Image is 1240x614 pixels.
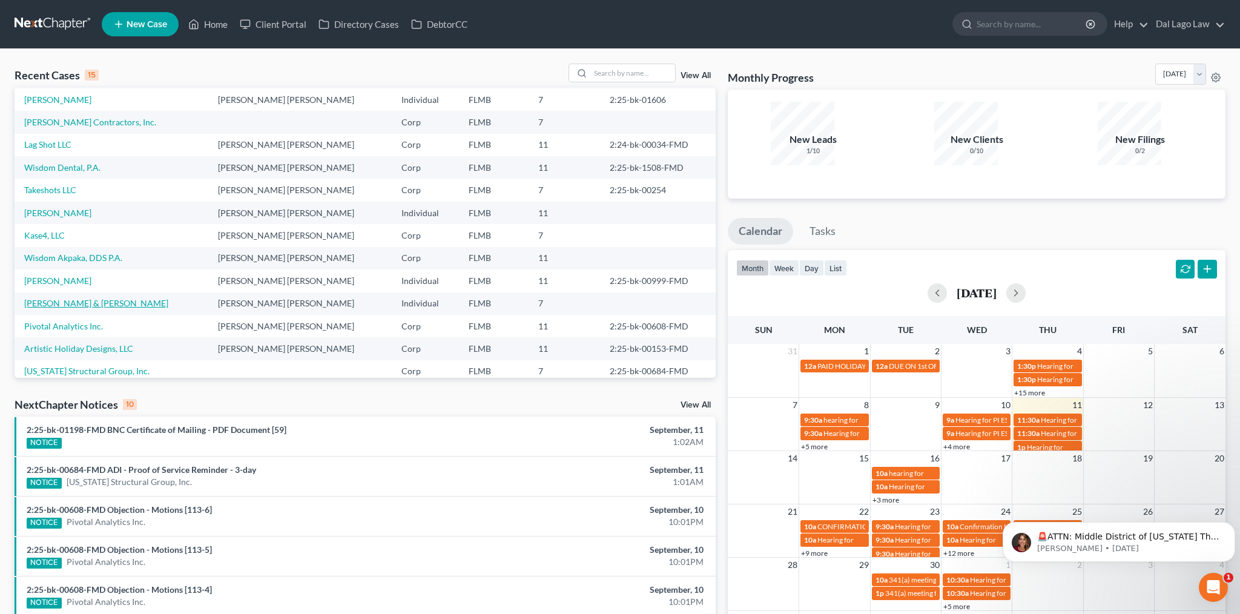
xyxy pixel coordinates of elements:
[529,247,600,269] td: 11
[681,71,711,80] a: View All
[486,584,704,596] div: September, 10
[1004,344,1012,358] span: 3
[876,482,888,491] span: 10a
[1017,361,1036,371] span: 1:30p
[876,522,894,531] span: 9:30a
[459,88,529,111] td: FLMB
[459,224,529,246] td: FLMB
[529,179,600,201] td: 7
[182,13,234,35] a: Home
[817,535,854,544] span: Hearing for
[392,247,459,269] td: Corp
[600,134,716,156] td: 2:24-bk-00034-FMD
[960,535,996,544] span: Hearing for
[486,424,704,436] div: September, 11
[208,292,392,315] td: [PERSON_NAME] [PERSON_NAME]
[1224,573,1233,583] span: 1
[934,133,1019,147] div: New Clients
[24,343,133,354] a: Artistic Holiday Designs, LLC
[1213,451,1225,466] span: 20
[459,360,529,383] td: FLMB
[208,156,392,179] td: [PERSON_NAME] [PERSON_NAME]
[312,13,405,35] a: Directory Cases
[787,504,799,519] span: 21
[876,469,888,478] span: 10a
[943,602,970,611] a: +5 more
[590,64,675,82] input: Search by name...
[27,464,256,475] a: 2:25-bk-00684-FMD ADI - Proof of Service Reminder - 3-day
[946,589,969,598] span: 10:30a
[127,20,167,29] span: New Case
[27,424,286,435] a: 2:25-bk-01198-FMD BNC Certificate of Mailing - PDF Document [59]
[24,185,76,195] a: Takeshots LLC
[934,398,941,412] span: 9
[529,269,600,292] td: 11
[24,366,150,376] a: [US_STATE] Structural Group, Inc.
[817,522,918,531] span: CONFIRMATION HEARING for
[459,134,529,156] td: FLMB
[1199,573,1228,602] iframe: Intercom live chat
[600,156,716,179] td: 2:25-bk-1508-FMD
[804,429,822,438] span: 9:30a
[486,476,704,488] div: 1:01AM
[1041,429,1077,438] span: Hearing for
[787,344,799,358] span: 31
[876,549,894,558] span: 9:30a
[1213,398,1225,412] span: 13
[1112,325,1125,335] span: Fri
[858,504,870,519] span: 22
[1182,325,1198,335] span: Sat
[804,535,816,544] span: 10a
[804,415,822,424] span: 9:30a
[27,504,212,515] a: 2:25-bk-00608-FMD Objection - Motions [113-6]
[600,360,716,383] td: 2:25-bk-00684-FMD
[24,276,91,286] a: [PERSON_NAME]
[804,361,816,371] span: 12a
[392,315,459,337] td: Corp
[1098,133,1182,147] div: New Filings
[24,139,71,150] a: Lag Shot LLC
[799,260,824,276] button: day
[392,269,459,292] td: Individual
[943,442,970,451] a: +4 more
[486,436,704,448] div: 1:02AM
[1017,443,1026,452] span: 1p
[791,398,799,412] span: 7
[967,325,987,335] span: Wed
[392,337,459,360] td: Corp
[955,429,1042,438] span: Hearing for PI ESTATES LLC
[771,133,856,147] div: New Leads
[1147,344,1154,358] span: 5
[529,111,600,133] td: 7
[24,230,65,240] a: Kase4, LLC
[24,253,122,263] a: Wisdom Akpaka, DDS P.A.
[24,162,101,173] a: Wisdom Dental, P.A.
[898,325,914,335] span: Tue
[529,360,600,383] td: 7
[15,68,99,82] div: Recent Cases
[600,269,716,292] td: 2:25-bk-00999-FMD
[486,464,704,476] div: September, 11
[946,429,954,438] span: 9a
[67,556,145,568] a: Pivotal Analytics Inc.
[392,202,459,224] td: Individual
[67,596,145,608] a: Pivotal Analytics Inc.
[234,13,312,35] a: Client Portal
[392,360,459,383] td: Corp
[392,292,459,315] td: Individual
[895,522,931,531] span: Hearing for
[970,589,1006,598] span: Hearing for
[929,504,941,519] span: 23
[1017,429,1040,438] span: 11:30a
[392,88,459,111] td: Individual
[1098,147,1182,156] div: 0/2
[208,337,392,360] td: [PERSON_NAME] [PERSON_NAME]
[895,549,931,558] span: Hearing for
[529,156,600,179] td: 11
[1017,415,1040,424] span: 11:30a
[876,589,884,598] span: 1p
[858,558,870,572] span: 29
[960,522,1040,531] span: Confirmation Hearing for
[208,179,392,201] td: [PERSON_NAME] [PERSON_NAME]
